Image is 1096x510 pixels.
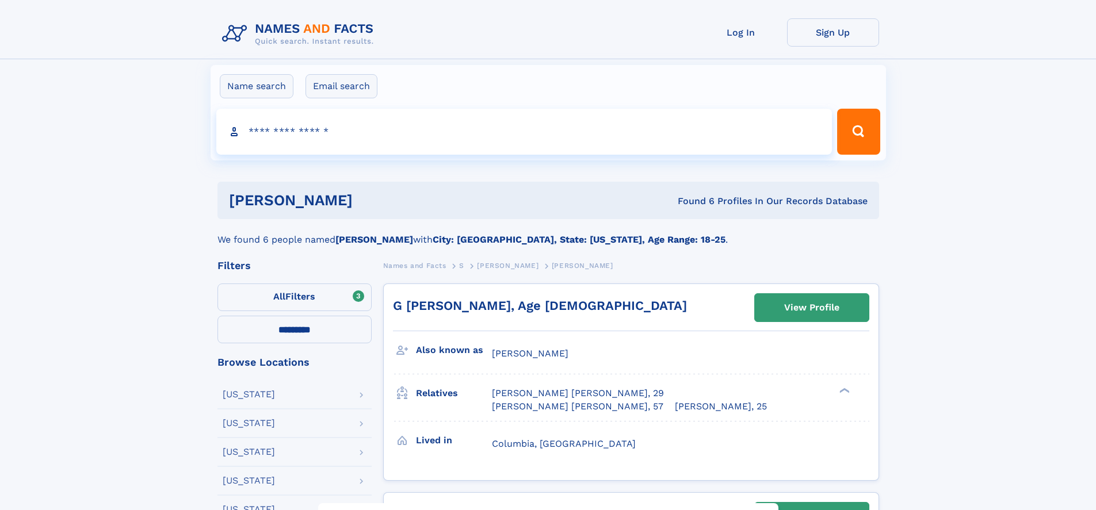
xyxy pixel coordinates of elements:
[416,340,492,360] h3: Also known as
[305,74,377,98] label: Email search
[784,294,839,321] div: View Profile
[335,234,413,245] b: [PERSON_NAME]
[217,219,879,247] div: We found 6 people named with .
[393,298,687,313] a: G [PERSON_NAME], Age [DEMOGRAPHIC_DATA]
[695,18,787,47] a: Log In
[223,419,275,428] div: [US_STATE]
[416,431,492,450] h3: Lived in
[383,258,446,273] a: Names and Facts
[492,438,636,449] span: Columbia, [GEOGRAPHIC_DATA]
[515,195,868,208] div: Found 6 Profiles In Our Records Database
[477,262,539,270] span: [PERSON_NAME]
[416,384,492,403] h3: Relatives
[459,258,464,273] a: S
[217,283,372,311] label: Filters
[837,109,880,155] button: Search Button
[477,258,539,273] a: [PERSON_NAME]
[755,294,869,321] a: View Profile
[220,74,293,98] label: Name search
[459,262,464,270] span: S
[223,447,275,457] div: [US_STATE]
[223,390,275,399] div: [US_STATE]
[216,109,832,155] input: search input
[273,291,285,302] span: All
[492,387,664,400] a: [PERSON_NAME] [PERSON_NAME], 29
[223,476,275,485] div: [US_STATE]
[787,18,879,47] a: Sign Up
[675,400,767,413] a: [PERSON_NAME], 25
[217,357,372,367] div: Browse Locations
[837,387,850,394] div: ❯
[229,193,515,208] h1: [PERSON_NAME]
[217,18,383,49] img: Logo Names and Facts
[552,262,613,270] span: [PERSON_NAME]
[217,260,372,271] div: Filters
[492,400,663,413] a: [PERSON_NAME] [PERSON_NAME], 57
[433,234,725,245] b: City: [GEOGRAPHIC_DATA], State: [US_STATE], Age Range: 18-25
[492,348,568,359] span: [PERSON_NAME]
